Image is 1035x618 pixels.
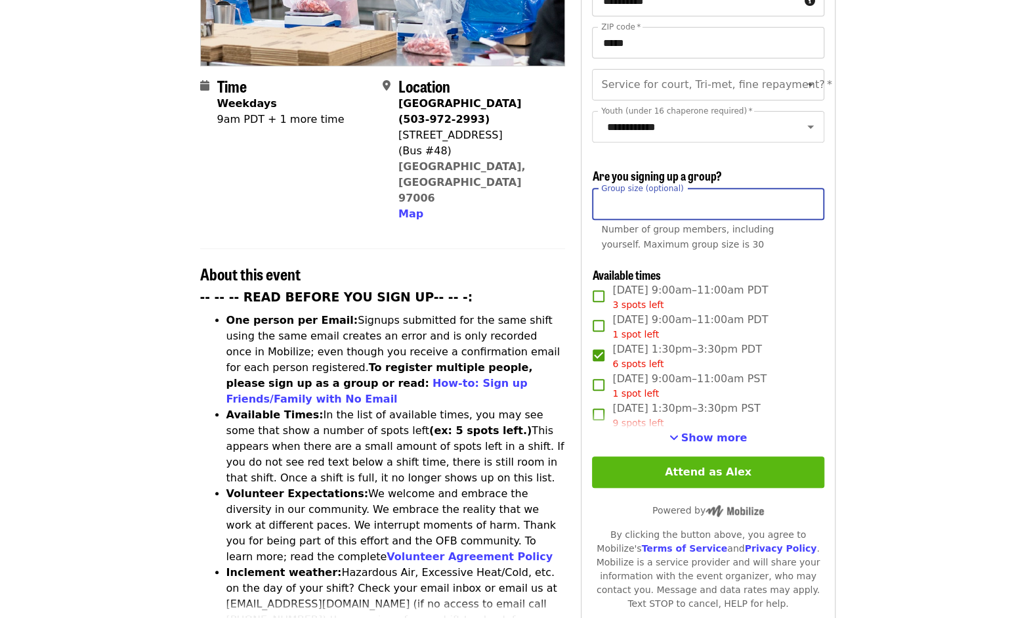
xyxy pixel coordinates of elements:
[398,127,555,143] div: [STREET_ADDRESS]
[592,167,721,184] span: Are you signing up a group?
[226,487,369,500] strong: Volunteer Expectations:
[669,430,748,446] button: See more timeslots
[612,359,664,369] span: 6 spots left
[398,160,526,204] a: [GEOGRAPHIC_DATA], [GEOGRAPHIC_DATA] 97006
[226,566,342,579] strong: Inclement weather:
[398,208,423,220] span: Map
[226,377,528,405] a: How-to: Sign up Friends/Family with No Email
[387,550,553,563] a: Volunteer Agreement Policy
[744,543,816,554] a: Privacy Policy
[612,388,659,399] span: 1 spot left
[612,401,760,430] span: [DATE] 1:30pm–3:30pm PST
[226,361,533,389] strong: To register multiple people, please sign up as a group or read:
[601,183,683,192] span: Group size (optional)
[801,118,820,136] button: Open
[801,76,820,94] button: Open
[592,266,660,283] span: Available times
[226,313,566,407] li: Signups submitted for the same shift using the same email creates an error and is only recorded o...
[200,290,473,304] strong: -- -- -- READ BEFORE YOU SIGN UP-- -- -:
[200,79,209,92] i: calendar icon
[217,112,345,127] div: 9am PDT + 1 more time
[612,282,768,312] span: [DATE] 9:00am–11:00am PDT
[226,407,566,486] li: In the list of available times, you may see some that show a number of spots left This appears wh...
[612,299,664,310] span: 3 spots left
[612,371,767,401] span: [DATE] 9:00am–11:00am PST
[641,543,727,554] a: Terms of Service
[429,424,532,437] strong: (ex: 5 spots left.)
[601,224,774,250] span: Number of group members, including yourself. Maximum group size is 30
[592,456,824,488] button: Attend as Alex
[706,505,764,517] img: Powered by Mobilize
[398,143,555,159] div: (Bus #48)
[612,329,659,340] span: 1 spot left
[217,97,277,110] strong: Weekdays
[398,74,450,97] span: Location
[612,342,761,371] span: [DATE] 1:30pm–3:30pm PDT
[601,23,641,31] label: ZIP code
[398,97,521,125] strong: [GEOGRAPHIC_DATA] (503-972-2993)
[217,74,247,97] span: Time
[226,486,566,565] li: We welcome and embrace the diversity in our community. We embrace the reality that we work at dif...
[592,27,824,58] input: ZIP code
[601,107,752,115] label: Youth (under 16 chaperone required)
[681,431,748,444] span: Show more
[612,418,664,428] span: 9 spots left
[200,262,301,285] span: About this event
[592,528,824,611] div: By clicking the button above, you agree to Mobilize's and . Mobilize is a service provider and wi...
[383,79,391,92] i: map-marker-alt icon
[592,188,824,220] input: [object Object]
[398,206,423,222] button: Map
[226,408,324,421] strong: Available Times:
[652,505,764,516] span: Powered by
[612,312,768,342] span: [DATE] 9:00am–11:00am PDT
[226,314,358,326] strong: One person per Email:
